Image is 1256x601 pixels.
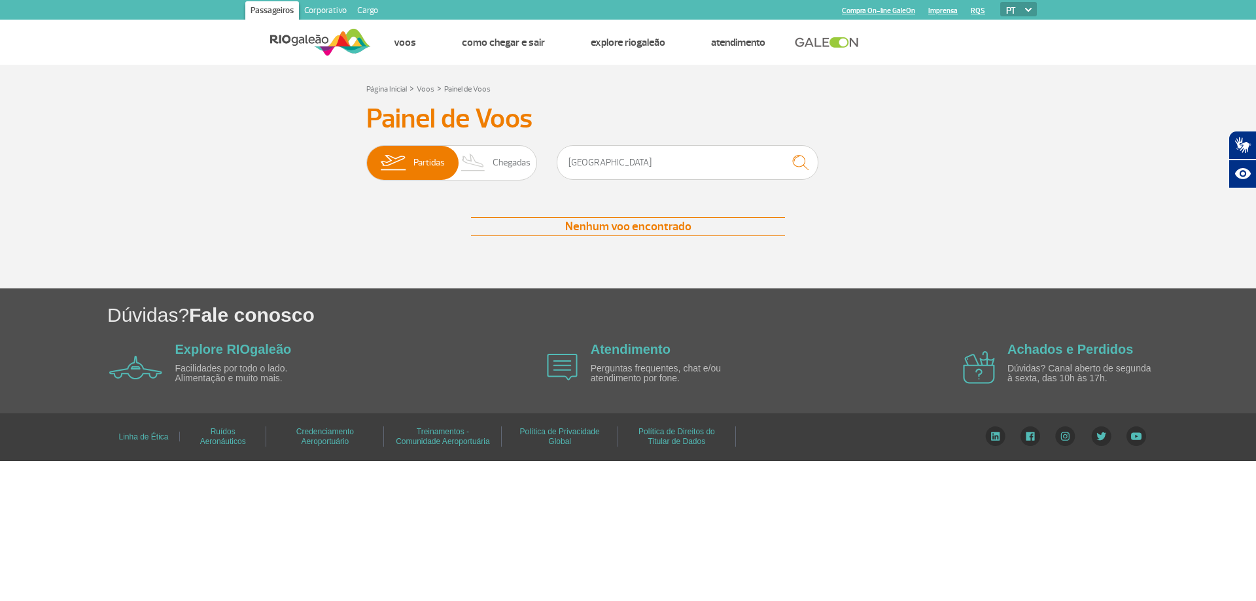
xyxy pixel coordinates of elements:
a: RQS [971,7,985,15]
button: Abrir recursos assistivos. [1229,160,1256,188]
a: Página Inicial [366,84,407,94]
a: Atendimento [711,36,765,49]
img: YouTube [1126,426,1146,446]
img: LinkedIn [985,426,1005,446]
a: > [437,80,442,95]
a: Política de Privacidade Global [520,422,600,451]
img: slider-embarque [372,146,413,180]
p: Dúvidas? Canal aberto de segunda à sexta, das 10h às 17h. [1007,364,1158,384]
a: Atendimento [591,342,671,356]
h3: Painel de Voos [366,103,890,135]
a: Corporativo [299,1,352,22]
a: Credenciamento Aeroportuário [296,422,354,451]
p: Facilidades por todo o lado. Alimentação e muito mais. [175,364,326,384]
a: Explore RIOgaleão [175,342,292,356]
a: Achados e Perdidos [1007,342,1133,356]
a: > [410,80,414,95]
img: airplane icon [547,354,578,381]
a: Treinamentos - Comunidade Aeroportuária [396,422,489,451]
a: Imprensa [928,7,958,15]
a: Compra On-line GaleOn [842,7,915,15]
a: Painel de Voos [444,84,491,94]
a: Voos [394,36,416,49]
span: Fale conosco [189,304,315,326]
a: Linha de Ética [118,428,168,446]
a: Política de Direitos do Titular de Dados [638,422,715,451]
img: Instagram [1055,426,1075,446]
h1: Dúvidas? [107,301,1256,328]
a: Voos [417,84,434,94]
a: Passageiros [245,1,299,22]
span: Chegadas [493,146,531,180]
p: Perguntas frequentes, chat e/ou atendimento por fone. [591,364,741,384]
div: Plugin de acessibilidade da Hand Talk. [1229,131,1256,188]
div: Nenhum voo encontrado [471,217,785,236]
img: airplane icon [963,351,995,384]
input: Voo, cidade ou cia aérea [557,145,818,180]
img: Facebook [1020,426,1040,446]
a: Como chegar e sair [462,36,545,49]
span: Partidas [413,146,445,180]
a: Ruídos Aeronáuticos [200,422,246,451]
img: airplane icon [109,356,162,379]
img: Twitter [1091,426,1111,446]
button: Abrir tradutor de língua de sinais. [1229,131,1256,160]
a: Explore RIOgaleão [591,36,665,49]
a: Cargo [352,1,383,22]
img: slider-desembarque [454,146,493,180]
